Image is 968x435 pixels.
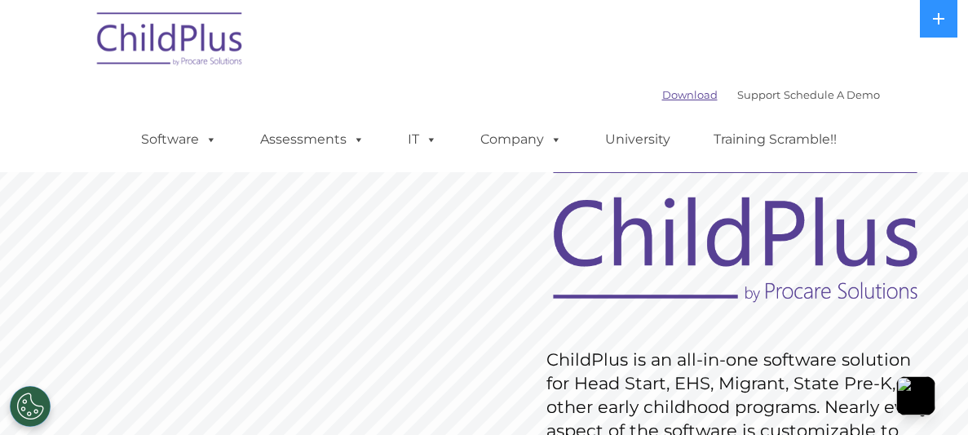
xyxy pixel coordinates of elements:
a: Training Scramble!! [697,123,853,156]
a: Download [662,88,718,101]
img: ChildPlus by Procare Solutions [89,1,252,82]
font: | [662,88,880,101]
a: Assessments [244,123,381,156]
a: Company [464,123,578,156]
a: Schedule A Demo [784,88,880,101]
a: IT [391,123,453,156]
a: Support [737,88,780,101]
button: Cookies Settings [10,386,51,427]
a: Software [125,123,233,156]
a: University [589,123,687,156]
